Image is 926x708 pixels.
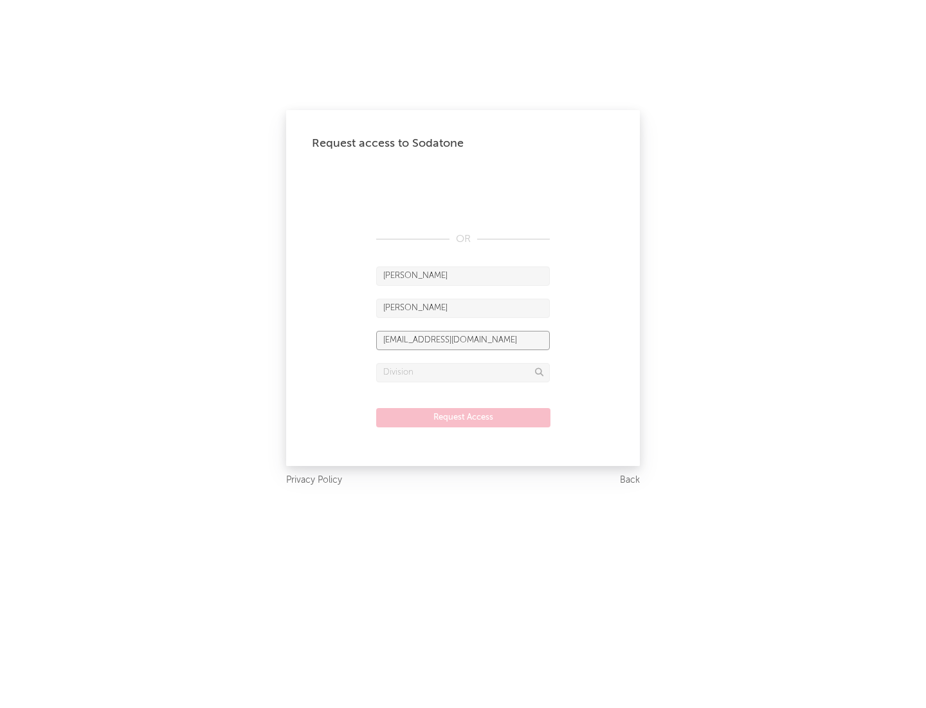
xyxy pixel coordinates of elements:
[312,136,614,151] div: Request access to Sodatone
[376,331,550,350] input: Email
[376,299,550,318] input: Last Name
[286,472,342,489] a: Privacy Policy
[376,232,550,247] div: OR
[376,408,550,427] button: Request Access
[620,472,640,489] a: Back
[376,363,550,382] input: Division
[376,266,550,286] input: First Name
